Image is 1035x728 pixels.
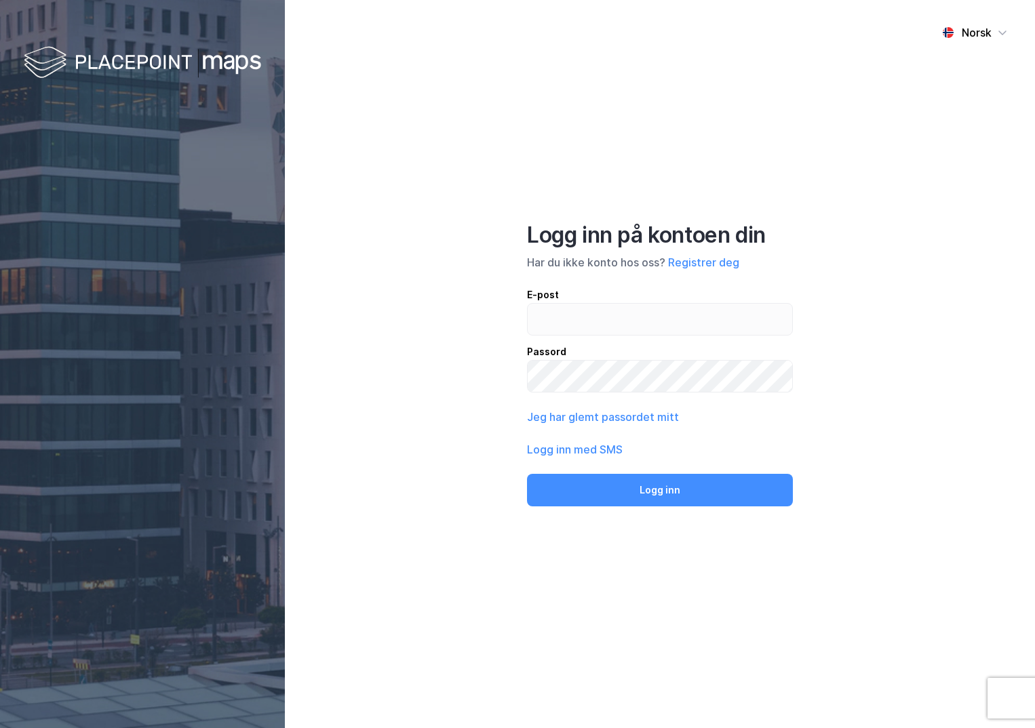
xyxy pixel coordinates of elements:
div: Har du ikke konto hos oss? [527,254,793,270]
div: Passord [527,344,793,360]
div: Norsk [962,24,992,41]
button: Logg inn med SMS [527,441,623,458]
button: Logg inn [527,474,793,506]
button: Jeg har glemt passordet mitt [527,409,679,425]
img: logo-white.f07954bde2210d2a523dddb988cd2aa7.svg [24,43,261,83]
div: E-post [527,287,793,303]
div: Logg inn på kontoen din [527,222,793,249]
button: Registrer deg [668,254,739,270]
